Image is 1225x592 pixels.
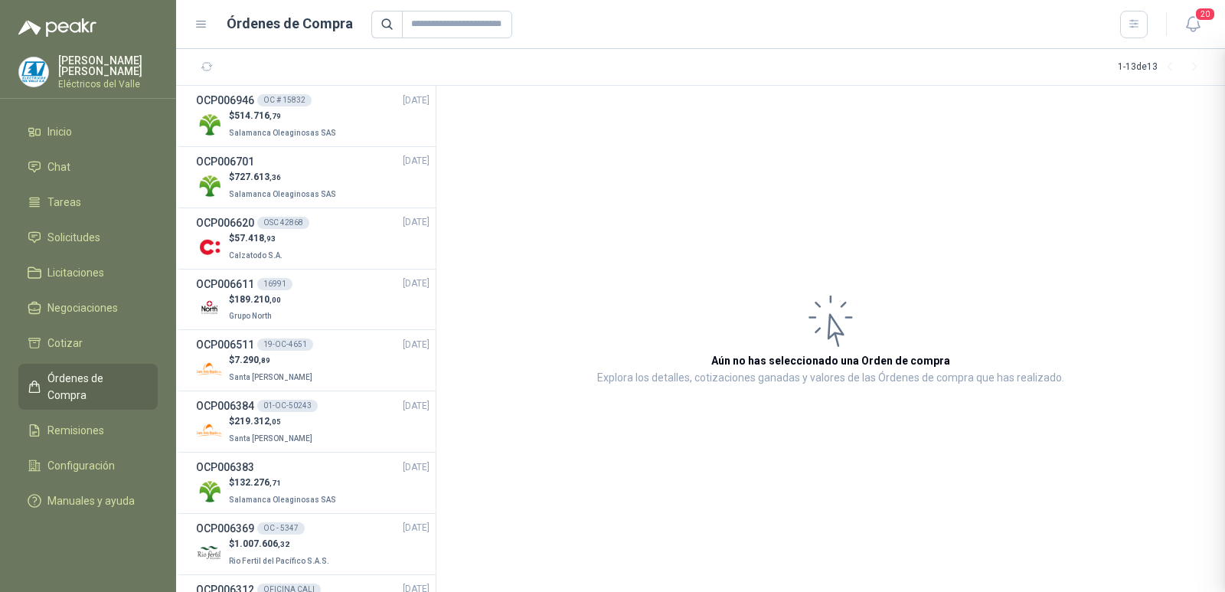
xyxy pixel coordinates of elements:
[47,159,70,175] span: Chat
[47,335,83,352] span: Cotizar
[18,258,158,287] a: Licitaciones
[1194,7,1216,21] span: 20
[18,486,158,515] a: Manuales y ayuda
[47,299,118,316] span: Negociaciones
[47,194,81,211] span: Tareas
[1179,11,1207,38] button: 20
[47,123,72,140] span: Inicio
[18,18,96,37] img: Logo peakr
[19,57,48,87] img: Company Logo
[18,223,158,252] a: Solicitudes
[47,229,100,246] span: Solicitudes
[58,80,158,89] p: Eléctricos del Valle
[18,416,158,445] a: Remisiones
[18,117,158,146] a: Inicio
[47,457,115,474] span: Configuración
[18,364,158,410] a: Órdenes de Compra
[18,152,158,182] a: Chat
[47,264,104,281] span: Licitaciones
[47,422,104,439] span: Remisiones
[58,55,158,77] p: [PERSON_NAME] [PERSON_NAME]
[18,329,158,358] a: Cotizar
[227,13,353,34] h1: Órdenes de Compra
[47,492,135,509] span: Manuales y ayuda
[18,188,158,217] a: Tareas
[18,451,158,480] a: Configuración
[47,370,143,404] span: Órdenes de Compra
[18,293,158,322] a: Negociaciones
